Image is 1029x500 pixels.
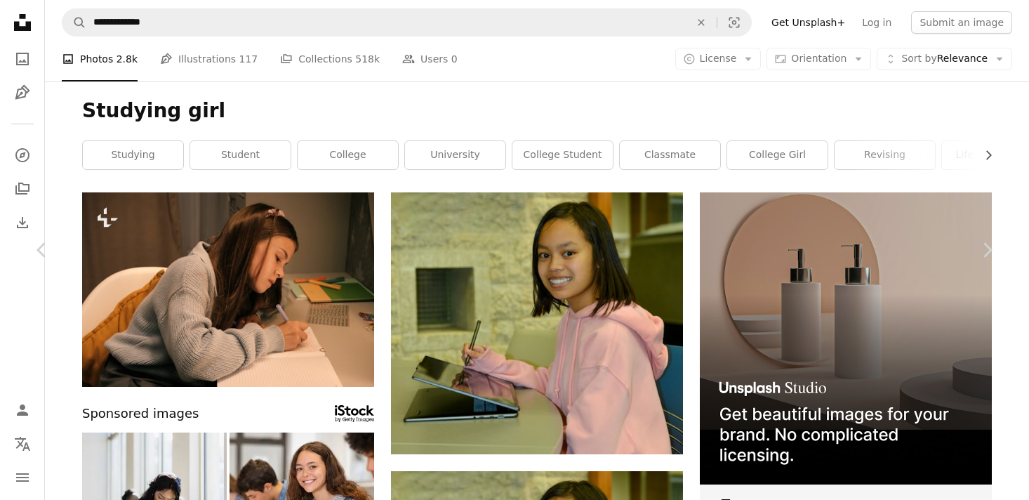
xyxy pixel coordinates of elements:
[700,192,992,485] img: file-1715714113747-b8b0561c490eimage
[298,141,398,169] a: college
[239,51,258,67] span: 117
[82,283,374,296] a: A girl sitting at a desk writing on a piece of paper
[280,37,380,81] a: Collections 518k
[901,53,936,64] span: Sort by
[8,45,36,73] a: Photos
[877,48,1012,70] button: Sort byRelevance
[82,404,199,424] span: Sponsored images
[391,192,683,454] img: a little girl sitting at a table with a tablet
[62,9,86,36] button: Search Unsplash
[766,48,871,70] button: Orientation
[700,53,737,64] span: License
[675,48,762,70] button: License
[82,192,374,387] img: A girl sitting at a desk writing on a piece of paper
[8,430,36,458] button: Language
[620,141,720,169] a: classmate
[83,141,183,169] a: studying
[82,98,992,124] h1: Studying girl
[911,11,1012,34] button: Submit an image
[791,53,847,64] span: Orientation
[8,175,36,203] a: Collections
[355,51,380,67] span: 518k
[686,9,717,36] button: Clear
[512,141,613,169] a: college student
[901,52,988,66] span: Relevance
[976,141,992,169] button: scroll list to the right
[763,11,854,34] a: Get Unsplash+
[402,37,458,81] a: Users 0
[160,37,258,81] a: Illustrations 117
[727,141,828,169] a: college girl
[62,8,752,37] form: Find visuals sitewide
[945,183,1029,317] a: Next
[190,141,291,169] a: student
[8,141,36,169] a: Explore
[717,9,751,36] button: Visual search
[8,79,36,107] a: Illustrations
[8,463,36,492] button: Menu
[835,141,935,169] a: revising
[391,317,683,329] a: a little girl sitting at a table with a tablet
[8,396,36,424] a: Log in / Sign up
[451,51,458,67] span: 0
[405,141,505,169] a: university
[854,11,900,34] a: Log in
